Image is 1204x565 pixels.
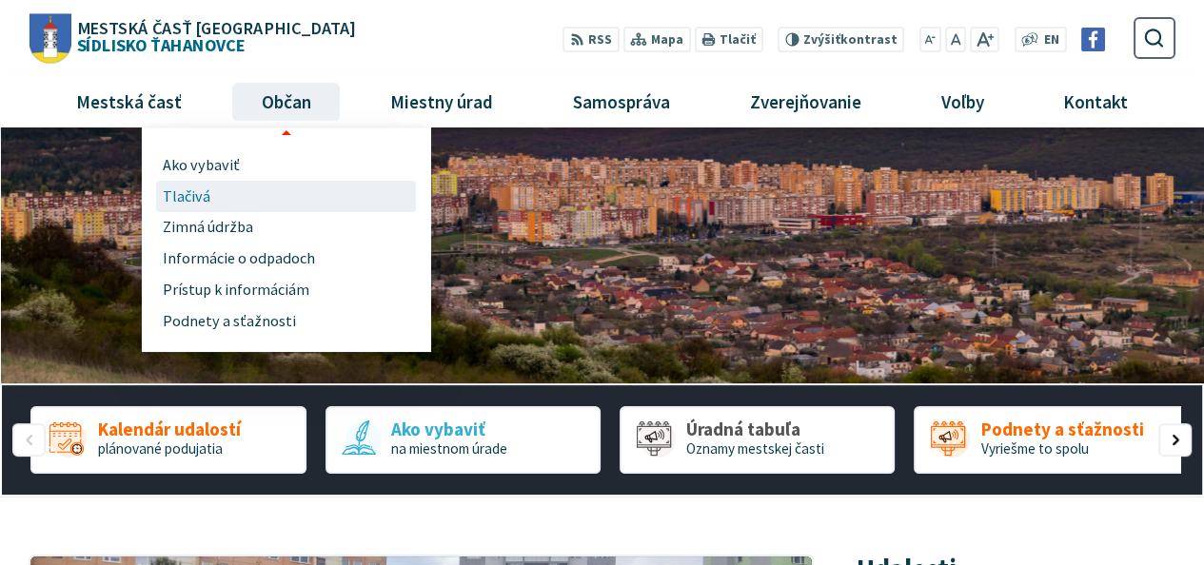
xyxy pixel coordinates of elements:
[914,406,1189,473] a: Podnety a sťažnosti Vyriešme to spolu
[1038,30,1064,50] a: EN
[163,275,309,306] span: Prístup k informáciám
[563,27,619,52] a: RSS
[686,439,824,458] span: Oznamy mestskej časti
[390,419,506,439] span: Ako vybaviť
[694,27,762,52] button: Tlačiť
[163,306,408,338] a: Podnety a sťažnosti
[934,76,991,127] span: Voľby
[163,149,408,181] a: Ako vybaviť
[778,27,904,52] button: Zvýšiťkontrast
[908,76,1016,127] a: Voľby
[717,76,894,127] a: Zverejňovanie
[326,406,601,473] div: 2 / 5
[163,181,408,212] a: Tlačivá
[651,30,683,50] span: Mapa
[1056,76,1135,127] span: Kontakt
[541,76,703,127] a: Samospráva
[622,27,690,52] a: Mapa
[390,439,506,458] span: na miestnom úrade
[163,181,210,212] span: Tlačivá
[588,30,612,50] span: RSS
[981,439,1089,458] span: Vyriešme to spolu
[981,419,1144,439] span: Podnety a sťažnosti
[919,27,942,52] button: Zmenšiť veľkosť písma
[742,76,868,127] span: Zverejňovanie
[720,32,756,48] span: Tlačiť
[163,244,315,275] span: Informácie o odpadoch
[30,406,306,473] a: Kalendár udalostí plánované podujatia
[254,76,318,127] span: Občan
[29,13,354,63] a: Logo Sídlisko Ťahanovce, prejsť na domovskú stránku.
[945,27,966,52] button: Nastaviť pôvodnú veľkosť písma
[686,419,824,439] span: Úradná tabuľa
[70,19,354,53] h1: Sídlisko Ťahanovce
[163,149,240,181] span: Ako vybaviť
[163,212,408,244] a: Zimná údržba
[163,275,408,306] a: Prístup k informáciám
[803,32,898,48] span: kontrast
[69,76,188,127] span: Mestská časť
[803,31,840,48] span: Zvýšiť
[1031,76,1161,127] a: Kontakt
[1081,28,1105,51] img: Prejsť na Facebook stránku
[30,406,306,473] div: 1 / 5
[358,76,526,127] a: Miestny úrad
[970,27,999,52] button: Zväčšiť veľkosť písma
[1044,30,1059,50] span: EN
[228,76,344,127] a: Občan
[76,19,354,36] span: Mestská časť [GEOGRAPHIC_DATA]
[565,76,677,127] span: Samospráva
[914,406,1189,473] div: 4 / 5
[98,439,223,458] span: plánované podujatia
[163,306,296,338] span: Podnety a sťažnosti
[29,13,70,63] img: Prejsť na domovskú stránku
[326,406,601,473] a: Ako vybaviť na miestnom úrade
[98,419,241,439] span: Kalendár udalostí
[44,76,215,127] a: Mestská časť
[384,76,501,127] span: Miestny úrad
[12,423,45,456] div: Predošlý slajd
[620,406,895,473] a: Úradná tabuľa Oznamy mestskej časti
[620,406,895,473] div: 3 / 5
[163,244,408,275] a: Informácie o odpadoch
[163,212,253,244] span: Zimná údržba
[1158,423,1191,456] div: Nasledujúci slajd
